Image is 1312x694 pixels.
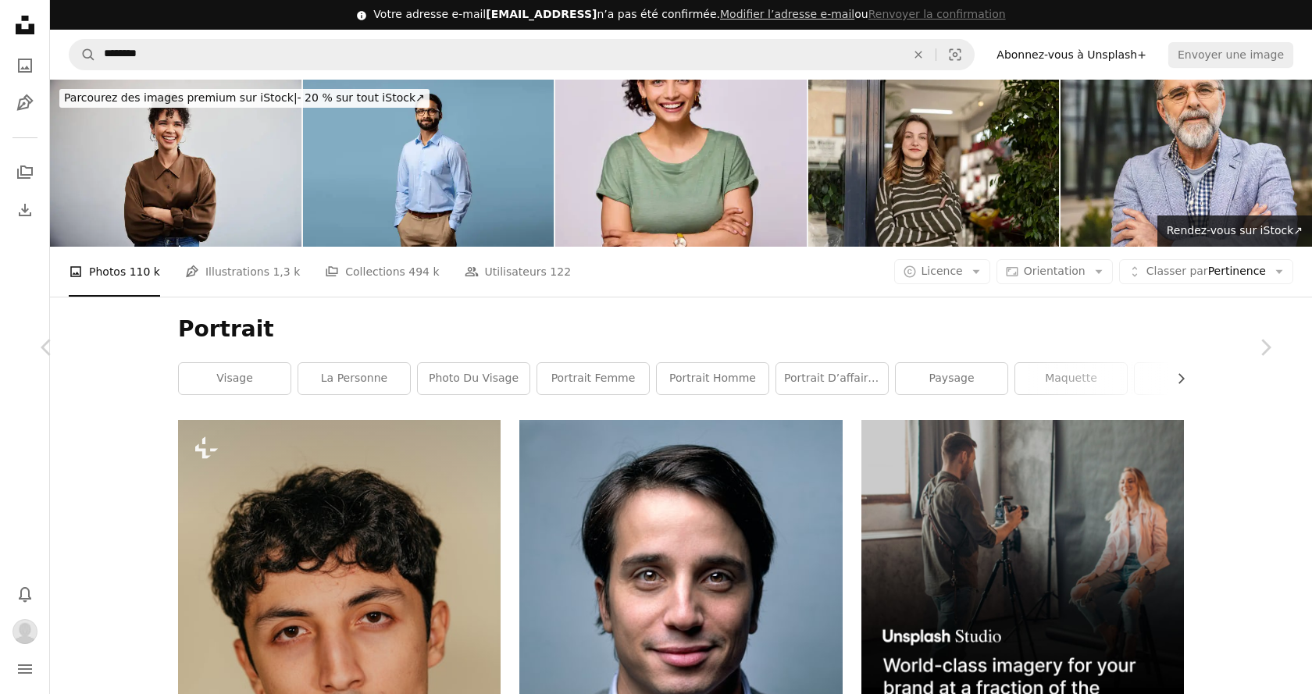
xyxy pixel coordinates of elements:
[273,263,300,280] span: 1,3 k
[555,80,807,247] img: Portrait en studio d’une femme adulte moyenne portant un t-shirt vert souriant vers la caméra ave...
[1167,224,1303,237] span: Rendez-vous sur iStock ↗
[901,40,936,69] button: Effacer
[9,157,41,188] a: Collections
[64,91,298,104] span: Parcourez des images premium sur iStock |
[373,7,1005,23] div: Votre adresse e-mail n’a pas été confirmée.
[720,8,854,20] a: Modifier l’adresse e-mail
[178,655,501,669] a: un homme portant un collier avec une croix dessus
[1146,264,1266,279] span: Pertinence
[894,259,990,284] button: Licence
[1135,363,1246,394] a: mode
[537,363,649,394] a: portrait femme
[936,40,974,69] button: Recherche de visuels
[1146,265,1208,277] span: Classer par
[657,363,768,394] a: portrait homme
[64,91,425,104] span: - 20 % sur tout iStock ↗
[50,80,439,117] a: Parcourez des images premium sur iStock|- 20 % sur tout iStock↗
[776,363,888,394] a: Portrait d’affaires
[1119,259,1293,284] button: Classer parPertinence
[9,616,41,647] button: Profil
[325,247,439,297] a: Collections 494 k
[70,40,96,69] button: Rechercher sur Unsplash
[1024,265,1086,277] span: Orientation
[519,655,842,669] a: homme portant le portrait haut Henley
[185,247,300,297] a: Illustrations 1,3 k
[486,8,597,20] span: [EMAIL_ADDRESS]
[9,653,41,685] button: Menu
[179,363,291,394] a: Visage
[418,363,529,394] a: photo du visage
[9,578,41,610] button: Notifications
[303,80,554,247] img: Portrait d’un homme d’affaires indien confiant portant des lunettes, les mains dans les poches, r...
[720,8,1006,20] span: ou
[178,315,1184,343] h1: Portrait
[69,39,975,70] form: Rechercher des visuels sur tout le site
[550,263,571,280] span: 122
[987,42,1156,67] a: Abonnez-vous à Unsplash+
[12,619,37,644] img: Avatar de l’utilisateur Belondjo Bolankoko
[1015,363,1127,394] a: maquette
[1218,272,1312,422] a: Suivant
[1061,80,1312,247] img: Portrait of senior man businessman arm crossed outdoor
[896,363,1007,394] a: paysage
[50,80,301,247] img: Jeune femme d’affaires rieuse debout avec ses bras croisés contre un mur de bureau
[1157,215,1312,247] a: Rendez-vous sur iStock↗
[465,247,572,297] a: Utilisateurs 122
[9,194,41,226] a: Historique de téléchargement
[9,87,41,119] a: Illustrations
[1167,363,1184,394] button: faire défiler la liste vers la droite
[808,80,1060,247] img: Portrait d’une jeune entrepreneuse confiante debout à l’entrée de son magasin de fleurs
[868,7,1006,23] button: Renvoyer la confirmation
[996,259,1113,284] button: Orientation
[922,265,963,277] span: Licence
[1168,42,1293,67] button: Envoyer une image
[9,50,41,81] a: Photos
[408,263,439,280] span: 494 k
[298,363,410,394] a: la personne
